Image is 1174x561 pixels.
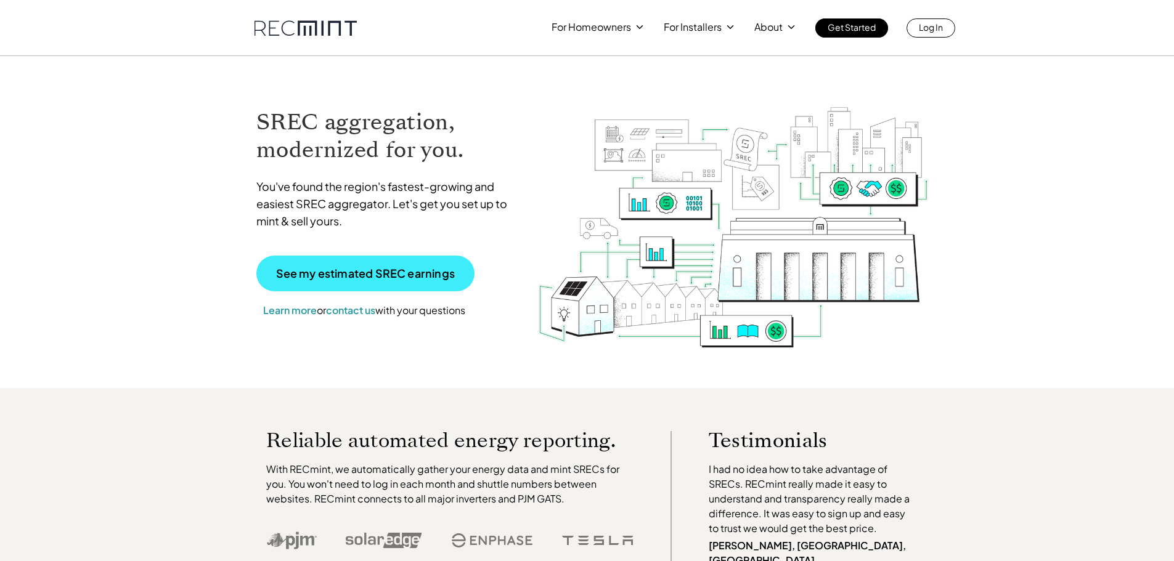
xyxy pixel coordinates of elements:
p: Testimonials [709,431,892,450]
p: Get Started [828,18,876,36]
p: Reliable automated energy reporting. [266,431,634,450]
a: Log In [907,18,955,38]
a: See my estimated SREC earnings [256,256,475,291]
p: With RECmint, we automatically gather your energy data and mint SRECs for you. You won't need to ... [266,462,634,506]
p: I had no idea how to take advantage of SRECs. RECmint really made it easy to understand and trans... [709,462,916,536]
a: contact us [326,304,375,317]
img: RECmint value cycle [537,75,930,351]
p: You've found the region's fastest-growing and easiest SREC aggregator. Let's get you set up to mi... [256,178,519,230]
a: Get Started [815,18,888,38]
h1: SREC aggregation, modernized for you. [256,108,519,164]
p: or with your questions [256,302,472,318]
a: Learn more [263,304,317,317]
p: For Homeowners [552,18,631,36]
p: Log In [919,18,943,36]
p: For Installers [664,18,722,36]
p: See my estimated SREC earnings [276,268,455,279]
p: About [754,18,783,36]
